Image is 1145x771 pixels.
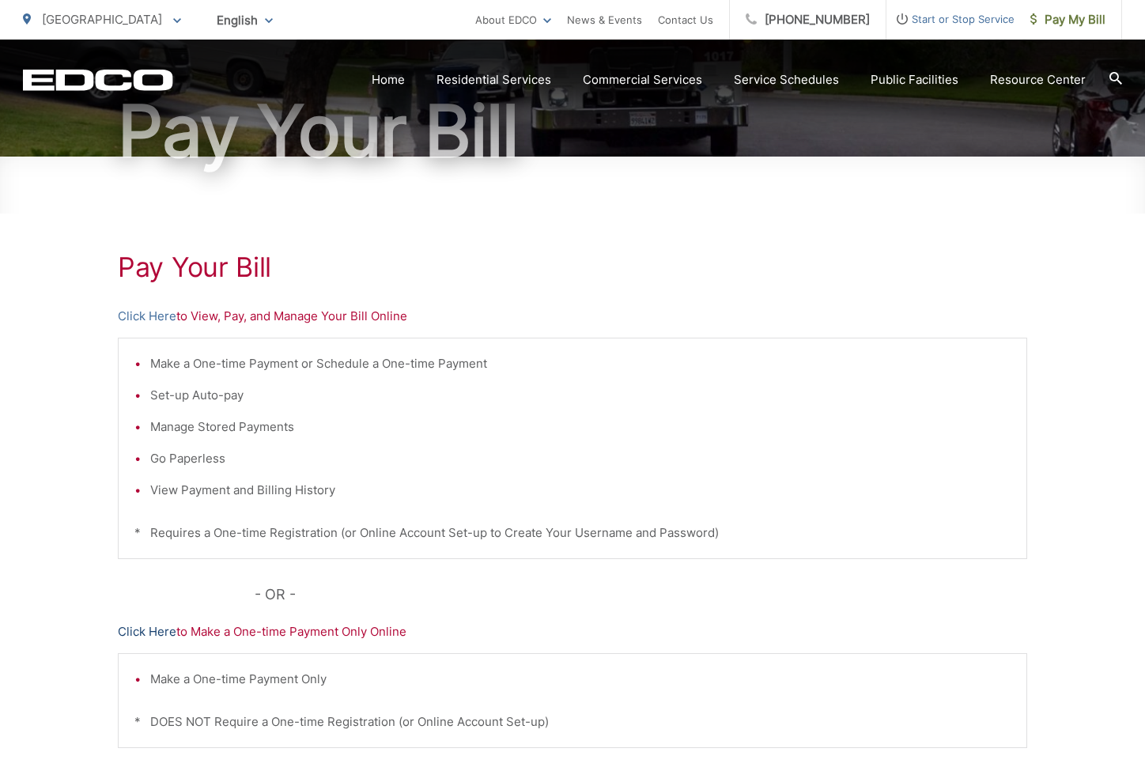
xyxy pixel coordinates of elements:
[150,481,1011,500] li: View Payment and Billing History
[871,70,958,89] a: Public Facilities
[118,622,1027,641] p: to Make a One-time Payment Only Online
[134,712,1011,731] p: * DOES NOT Require a One-time Registration (or Online Account Set-up)
[118,307,1027,326] p: to View, Pay, and Manage Your Bill Online
[23,69,173,91] a: EDCD logo. Return to the homepage.
[150,354,1011,373] li: Make a One-time Payment or Schedule a One-time Payment
[150,386,1011,405] li: Set-up Auto-pay
[475,10,551,29] a: About EDCO
[134,523,1011,542] p: * Requires a One-time Registration (or Online Account Set-up to Create Your Username and Password)
[1030,10,1105,29] span: Pay My Bill
[734,70,839,89] a: Service Schedules
[436,70,551,89] a: Residential Services
[150,418,1011,437] li: Manage Stored Payments
[118,622,176,641] a: Click Here
[205,6,285,34] span: English
[150,670,1011,689] li: Make a One-time Payment Only
[255,583,1028,607] p: - OR -
[990,70,1086,89] a: Resource Center
[372,70,405,89] a: Home
[23,92,1122,171] h1: Pay Your Bill
[150,449,1011,468] li: Go Paperless
[583,70,702,89] a: Commercial Services
[118,251,1027,283] h1: Pay Your Bill
[118,307,176,326] a: Click Here
[42,12,162,27] span: [GEOGRAPHIC_DATA]
[658,10,713,29] a: Contact Us
[567,10,642,29] a: News & Events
